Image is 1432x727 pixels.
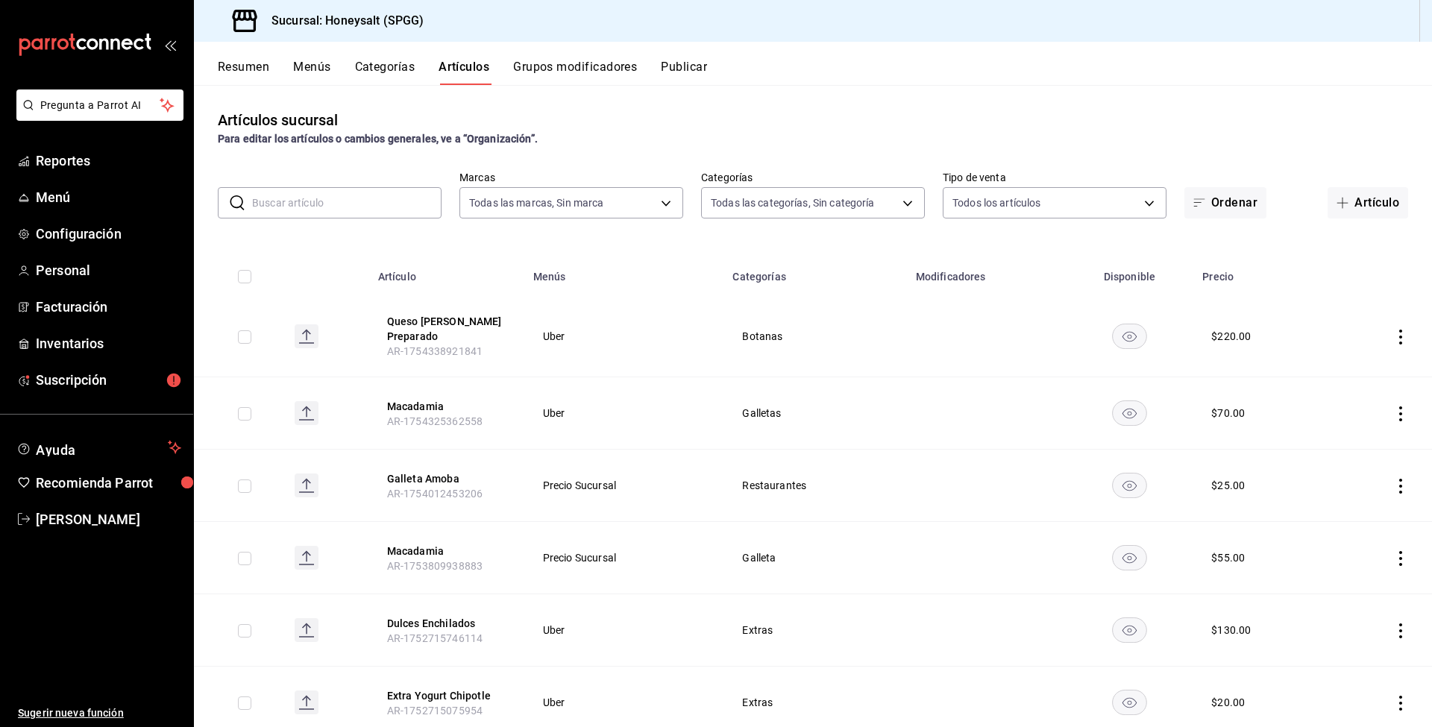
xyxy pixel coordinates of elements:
[218,109,338,131] div: Artículos sucursal
[369,248,524,296] th: Artículo
[387,345,483,357] span: AR-1754338921841
[543,331,706,342] span: Uber
[387,632,483,644] span: AR-1752715746114
[1393,551,1408,566] button: actions
[387,688,506,703] button: edit-product-location
[1393,406,1408,421] button: actions
[543,625,706,635] span: Uber
[387,471,506,486] button: edit-product-location
[1112,690,1147,715] button: availability-product
[543,697,706,708] span: Uber
[543,480,706,491] span: Precio Sucursal
[36,224,181,244] span: Configuración
[387,314,506,344] button: edit-product-location
[260,12,424,30] h3: Sucursal: Honeysalt (SPGG)
[907,248,1066,296] th: Modificadores
[742,480,888,491] span: Restaurantes
[469,195,604,210] span: Todas las marcas, Sin marca
[387,488,483,500] span: AR-1754012453206
[218,60,1432,85] div: navigation tabs
[18,705,181,721] span: Sugerir nueva función
[1393,330,1408,344] button: actions
[723,248,906,296] th: Categorías
[387,560,483,572] span: AR-1753809938883
[16,89,183,121] button: Pregunta a Parrot AI
[1211,695,1245,710] div: $ 20.00
[1211,623,1251,638] div: $ 130.00
[524,248,724,296] th: Menús
[40,98,160,113] span: Pregunta a Parrot AI
[1112,473,1147,498] button: availability-product
[661,60,707,85] button: Publicar
[36,333,181,353] span: Inventarios
[36,438,162,456] span: Ayuda
[387,399,506,414] button: edit-product-location
[1112,324,1147,349] button: availability-product
[1393,623,1408,638] button: actions
[10,108,183,124] a: Pregunta a Parrot AI
[742,408,888,418] span: Galletas
[1393,479,1408,494] button: actions
[36,509,181,529] span: [PERSON_NAME]
[218,133,538,145] strong: Para editar los artículos o cambios generales, ve a “Organización”.
[1211,329,1251,344] div: $ 220.00
[439,60,489,85] button: Artículos
[742,331,888,342] span: Botanas
[711,195,875,210] span: Todas las categorías, Sin categoría
[36,370,181,390] span: Suscripción
[543,553,706,563] span: Precio Sucursal
[742,697,888,708] span: Extras
[543,408,706,418] span: Uber
[387,616,506,631] button: edit-product-location
[1393,696,1408,711] button: actions
[1112,617,1147,643] button: availability-product
[513,60,637,85] button: Grupos modificadores
[36,187,181,207] span: Menú
[459,172,683,183] label: Marcas
[1066,248,1194,296] th: Disponible
[293,60,330,85] button: Menús
[943,172,1166,183] label: Tipo de venta
[742,625,888,635] span: Extras
[1112,400,1147,426] button: availability-product
[36,151,181,171] span: Reportes
[387,415,483,427] span: AR-1754325362558
[701,172,925,183] label: Categorías
[252,188,442,218] input: Buscar artículo
[36,297,181,317] span: Facturación
[1193,248,1329,296] th: Precio
[952,195,1041,210] span: Todos los artículos
[36,473,181,493] span: Recomienda Parrot
[36,260,181,280] span: Personal
[1211,406,1245,421] div: $ 70.00
[355,60,415,85] button: Categorías
[164,39,176,51] button: open_drawer_menu
[1211,550,1245,565] div: $ 55.00
[1184,187,1266,218] button: Ordenar
[387,705,483,717] span: AR-1752715075954
[1112,545,1147,570] button: availability-product
[1211,478,1245,493] div: $ 25.00
[387,544,506,558] button: edit-product-location
[742,553,888,563] span: Galleta
[1328,187,1408,218] button: Artículo
[218,60,269,85] button: Resumen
